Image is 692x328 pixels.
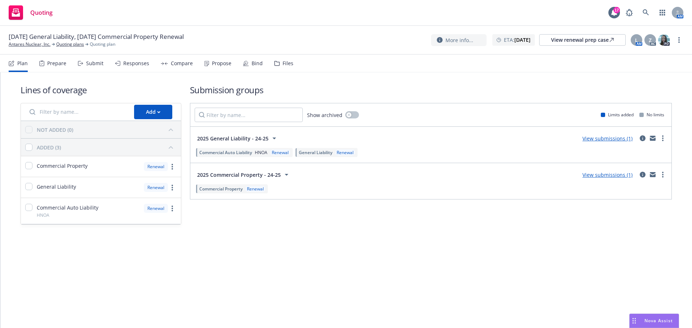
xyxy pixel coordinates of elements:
div: Renewal [335,149,355,156]
button: Add [134,105,172,119]
div: Drag to move [630,314,639,328]
a: circleInformation [638,170,647,179]
span: L [635,36,638,44]
a: Report a Bug [622,5,636,20]
h1: Submission groups [190,84,672,96]
a: more [658,170,667,179]
input: Filter by name... [25,105,130,119]
span: [DATE] General Liability, [DATE] Commercial Property Renewal [9,32,184,41]
span: Commercial Auto Liability [199,149,252,156]
button: More info... [431,34,487,46]
a: more [168,204,177,213]
span: Commercial Auto Liability [37,204,98,211]
span: ETA : [504,36,531,44]
div: Responses [123,60,149,66]
span: Nova Assist [644,318,673,324]
a: View submissions (1) [582,171,633,178]
img: photo [658,34,670,46]
h1: Lines of coverage [21,84,181,96]
a: more [658,134,667,143]
span: Show archived [307,111,342,119]
a: Quoting plans [56,41,84,48]
a: circleInformation [638,134,647,143]
div: View renewal prep case [551,35,614,45]
div: No limits [639,112,664,118]
div: Renewal [144,162,168,171]
button: 2025 General Liability - 24-25 [195,131,281,145]
span: Quoting plan [90,41,115,48]
a: mail [648,170,657,179]
div: Plan [17,60,28,66]
div: Compare [171,60,193,66]
span: HNOA [255,149,267,156]
a: View renewal prep case [539,34,626,46]
a: Quoting [6,3,56,23]
span: Commercial Property [199,186,243,192]
a: more [675,36,683,44]
div: Files [283,60,293,66]
span: 2025 General Liability - 24-25 [197,135,269,142]
div: Limits added [601,112,634,118]
span: 2025 Commercial Property - 24-25 [197,171,281,179]
strong: [DATE] [514,36,531,43]
span: Z [649,36,652,44]
div: Prepare [47,60,66,66]
div: Renewal [270,149,290,156]
div: Renewal [144,204,168,213]
div: Bind [252,60,263,66]
span: General Liability [299,149,332,156]
button: ADDED (3) [37,141,177,153]
div: ADDED (3) [37,144,61,151]
a: more [168,183,177,192]
div: 17 [613,7,620,13]
a: View submissions (1) [582,135,633,142]
span: Quoting [30,10,53,15]
div: Renewal [245,186,265,192]
div: Propose [212,60,231,66]
span: HNOA [37,212,49,218]
span: Commercial Property [37,162,88,170]
a: more [168,162,177,171]
button: Nova Assist [629,314,679,328]
a: Search [639,5,653,20]
span: General Liability [37,183,76,190]
input: Filter by name... [195,108,303,122]
div: Renewal [144,183,168,192]
button: NOT ADDED (0) [37,124,177,135]
button: 2025 Commercial Property - 24-25 [195,167,293,182]
a: mail [648,134,657,143]
a: Switch app [655,5,670,20]
a: Antares Nuclear, Inc. [9,41,50,48]
div: Submit [86,60,103,66]
div: Add [146,105,160,119]
div: NOT ADDED (0) [37,126,73,134]
span: More info... [445,36,473,44]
